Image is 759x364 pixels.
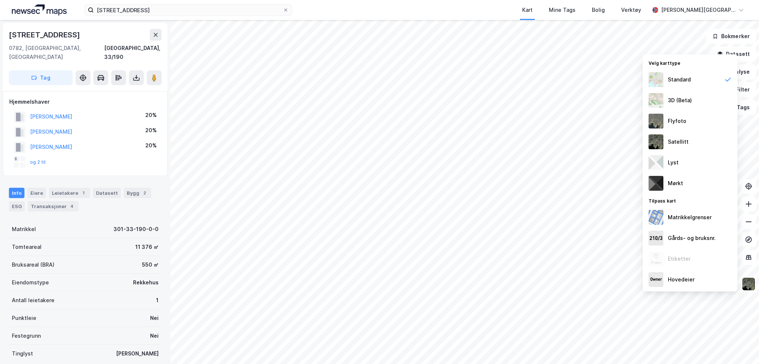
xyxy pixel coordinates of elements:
div: 20% [145,111,157,120]
div: Tinglyst [12,349,33,358]
div: 4 [68,203,76,210]
img: 9k= [649,134,663,149]
img: logo.a4113a55bc3d86da70a041830d287a7e.svg [12,4,67,16]
div: 2 [141,189,148,197]
div: Lyst [668,158,679,167]
button: Tags [722,100,756,115]
div: Flyfoto [668,117,686,126]
img: nCdM7BzjoCAAAAAElFTkSuQmCC [649,176,663,191]
div: Antall leietakere [12,296,54,305]
div: 301-33-190-0-0 [113,225,159,234]
div: 0782, [GEOGRAPHIC_DATA], [GEOGRAPHIC_DATA] [9,44,104,61]
div: Nei [150,314,159,323]
div: 550 ㎡ [142,260,159,269]
div: Punktleie [12,314,36,323]
div: 11 376 ㎡ [135,243,159,251]
div: Mine Tags [549,6,576,14]
div: Bygg [124,188,151,198]
div: Hovedeier [668,275,695,284]
div: Kart [522,6,533,14]
div: Info [9,188,24,198]
div: [PERSON_NAME] [116,349,159,358]
div: Festegrunn [12,331,41,340]
div: Eiere [27,188,46,198]
img: Z [649,93,663,108]
div: 1 [80,189,87,197]
div: Leietakere [49,188,90,198]
div: Etiketter [668,254,690,263]
div: 3D (Beta) [668,96,692,105]
div: Tilpass kart [643,194,738,207]
div: Hjemmelshaver [9,97,161,106]
div: [PERSON_NAME][GEOGRAPHIC_DATA] [661,6,735,14]
div: Eiendomstype [12,278,49,287]
img: majorOwner.b5e170eddb5c04bfeeff.jpeg [649,272,663,287]
button: Bokmerker [706,29,756,44]
img: 9k= [742,277,756,291]
img: luj3wr1y2y3+OchiMxRmMxRlscgabnMEmZ7DJGWxyBpucwSZnsMkZbHIGm5zBJmewyRlscgabnMEmZ7DJGWxyBpucwSZnsMkZ... [649,155,663,170]
div: Rekkehus [133,278,159,287]
div: [GEOGRAPHIC_DATA], 33/190 [104,44,162,61]
div: Matrikkel [12,225,36,234]
div: Bolig [592,6,605,14]
button: Tag [9,70,73,85]
div: Velg karttype [643,56,738,69]
div: Tomteareal [12,243,42,251]
div: Transaksjoner [28,201,79,211]
img: cadastreKeys.547ab17ec502f5a4ef2b.jpeg [649,231,663,246]
img: Z [649,72,663,87]
div: 20% [145,126,157,135]
div: 20% [145,141,157,150]
div: Verktøy [621,6,641,14]
div: ESG [9,201,25,211]
div: Satellitt [668,137,689,146]
img: Z [649,114,663,128]
img: cadastreBorders.cfe08de4b5ddd52a10de.jpeg [649,210,663,225]
img: Z [649,251,663,266]
div: Datasett [93,188,121,198]
div: 1 [156,296,159,305]
div: Kontrollprogram for chat [722,328,759,364]
div: Matrikkelgrenser [668,213,712,222]
div: [STREET_ADDRESS] [9,29,82,41]
div: Bruksareal (BRA) [12,260,54,269]
button: Filter [720,82,756,97]
iframe: Chat Widget [722,328,759,364]
div: Nei [150,331,159,340]
div: Gårds- og bruksnr. [668,234,716,243]
div: Standard [668,75,691,84]
input: Søk på adresse, matrikkel, gårdeiere, leietakere eller personer [94,4,283,16]
div: Mørkt [668,179,683,188]
button: Datasett [711,47,756,61]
